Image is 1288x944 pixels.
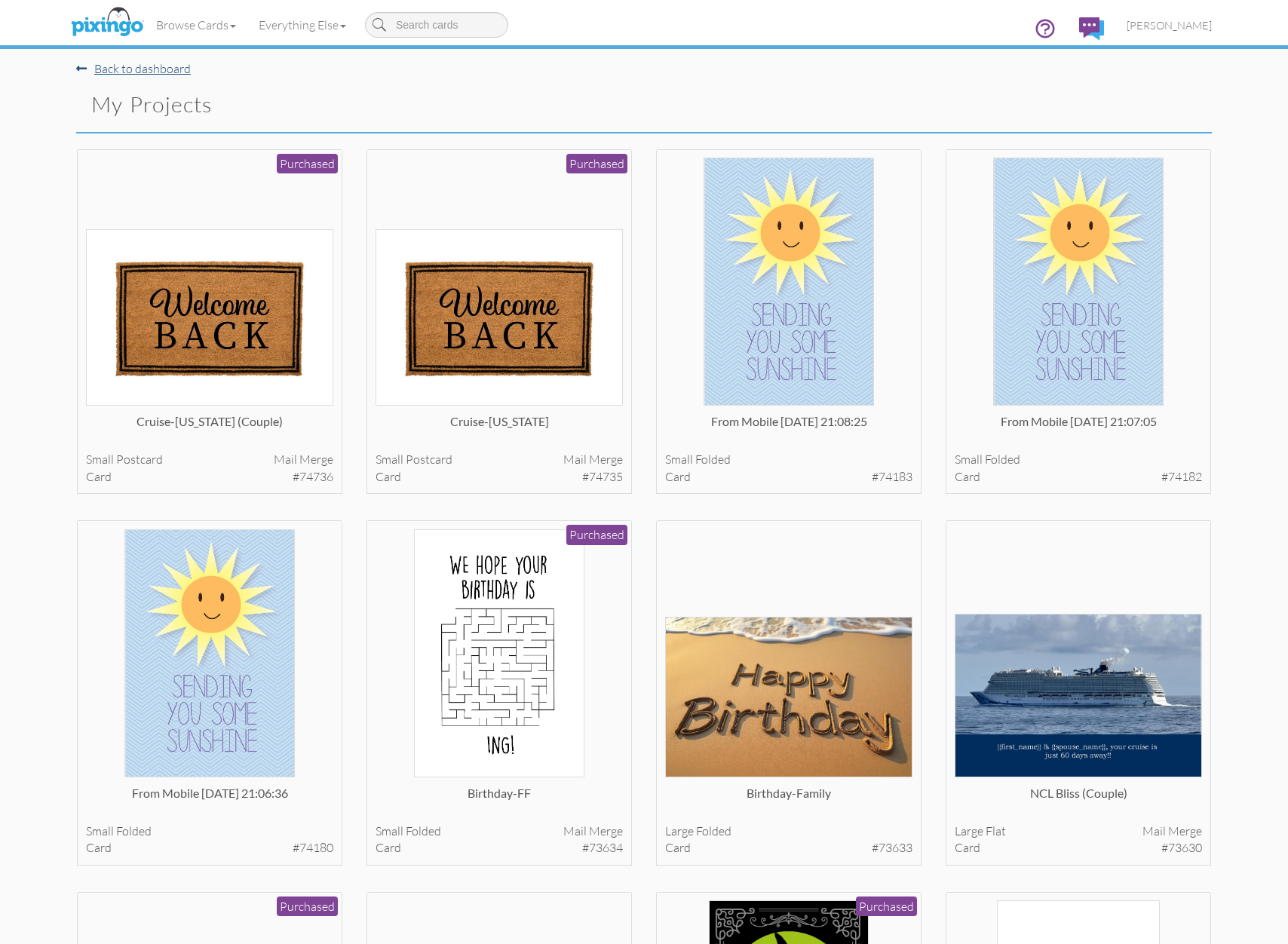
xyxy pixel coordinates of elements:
div: Purchased [856,896,917,917]
span: Mail merge [563,823,623,840]
span: small [376,823,403,838]
div: card [955,839,1203,857]
img: comments.svg [1079,17,1104,40]
span: Mail merge [1142,823,1202,840]
span: small [955,452,983,467]
div: From Mobile [DATE] 21:07:05 [955,413,1203,443]
span: folded [406,823,441,838]
span: #74735 [582,468,623,486]
div: card [376,468,624,486]
span: flat [986,823,1006,838]
div: Cruise-[US_STATE] [376,413,624,443]
span: postcard [116,452,163,467]
span: #73634 [582,839,623,857]
h2: My Projects [91,93,618,117]
img: 132862-1-1750351972704-c285da4a88026c97-qa.jpg [665,617,913,777]
img: 133984-1-1753132027796-a457c39a1f179b33-qa.jpg [993,158,1164,406]
img: 135158-1-1756507089690-165f66369aaef557-qa.jpg [86,229,334,406]
a: Everything Else [247,6,357,44]
div: card [86,468,334,486]
span: #74180 [293,839,333,857]
span: #73630 [1161,839,1202,857]
span: #74183 [872,468,912,486]
div: card [376,839,624,857]
span: small [665,452,693,467]
div: Birthday-FF [376,785,624,815]
span: folded [695,452,731,467]
div: From Mobile [DATE] 21:06:36 [86,785,334,815]
span: #73633 [872,839,912,857]
span: #74182 [1161,468,1202,486]
span: folded [696,823,731,838]
span: postcard [406,452,452,467]
span: folded [985,452,1020,467]
img: 135157-1-1756506960373-42a61aa354bab719-qa.jpg [376,229,624,406]
span: Mail merge [274,451,333,468]
img: 133982-1-1753131998212-057f316b64762410-qa.jpg [124,529,296,777]
input: Search cards [365,12,508,38]
div: card [665,468,913,486]
span: small [86,452,114,467]
div: NCL Bliss (couple) [955,785,1203,815]
img: 133985-1-1753132107464-53f73e5b4497285d-qa.jpg [704,158,875,406]
div: Birthday-Family [665,785,913,815]
span: #74736 [293,468,333,486]
div: card [955,468,1203,486]
div: Purchased [566,154,627,174]
span: small [376,452,403,467]
span: folded [116,823,152,838]
span: large [955,823,983,838]
a: Back to dashboard [76,61,191,76]
div: Purchased [566,525,627,545]
span: Mail merge [563,451,623,468]
div: Purchased [277,896,338,917]
img: 132863-1-1750352981014-6c2e7c399b7934f9-qa.jpg [414,529,585,777]
div: card [665,839,913,857]
a: Browse Cards [145,6,247,44]
a: [PERSON_NAME] [1115,6,1223,44]
div: Purchased [277,154,338,174]
img: pixingo logo [67,4,147,41]
div: Cruise-[US_STATE] (couple) [86,413,334,443]
span: large [665,823,694,838]
span: small [86,823,114,838]
div: From Mobile [DATE] 21:08:25 [665,413,913,443]
div: card [86,839,334,857]
span: [PERSON_NAME] [1127,19,1212,32]
img: 132848-1-1750301171599-2aa2d20f49c0620e-qa.jpg [955,614,1203,777]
